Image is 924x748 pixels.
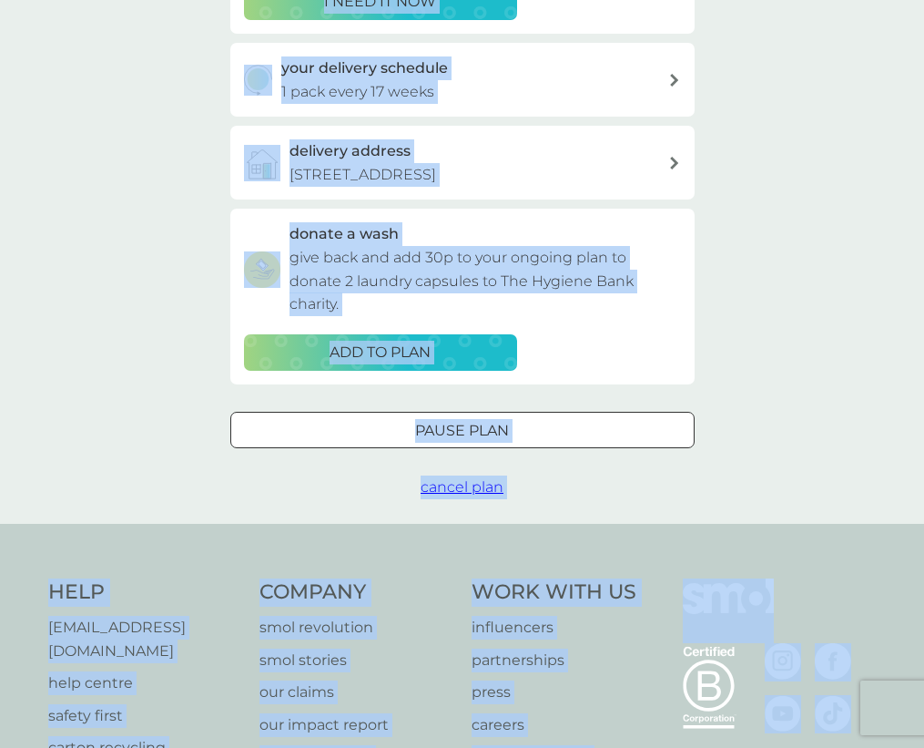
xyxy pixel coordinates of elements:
p: give back and add 30p to your ongoing plan to donate 2 laundry capsules to The Hygiene Bank charity. [289,246,681,316]
p: 1 pack every 17 weeks [281,80,434,104]
a: help centre [48,671,242,695]
h4: Company [259,579,453,607]
h4: Help [48,579,242,607]
a: careers [472,713,636,737]
p: Pause plan [415,419,509,443]
a: partnerships [472,649,636,672]
h3: your delivery schedule [281,56,448,80]
a: influencers [472,616,636,640]
img: visit the smol Instagram page [765,643,801,680]
button: Pause plan [230,412,695,448]
h3: donate a wash [289,222,399,246]
a: safety first [48,704,242,728]
a: press [472,681,636,704]
img: visit the smol Tiktok page [815,695,851,732]
a: our impact report [259,713,453,737]
a: smol stories [259,649,453,672]
a: smol revolution [259,616,453,640]
h3: delivery address [289,139,411,163]
button: cancel plan [421,476,503,499]
a: delivery address[STREET_ADDRESS] [230,126,695,200]
span: cancel plan [421,478,503,496]
p: [STREET_ADDRESS] [289,163,436,187]
img: smol [683,579,774,640]
a: [EMAIL_ADDRESS][DOMAIN_NAME] [48,616,242,662]
button: ADD TO PLAN [244,334,517,371]
button: your delivery schedule1 pack every 17 weeks [230,43,695,117]
p: ADD TO PLAN [330,341,431,364]
h4: Work With Us [472,579,636,607]
img: visit the smol Youtube page [765,695,801,732]
a: our claims [259,681,453,704]
img: visit the smol Facebook page [815,643,851,680]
